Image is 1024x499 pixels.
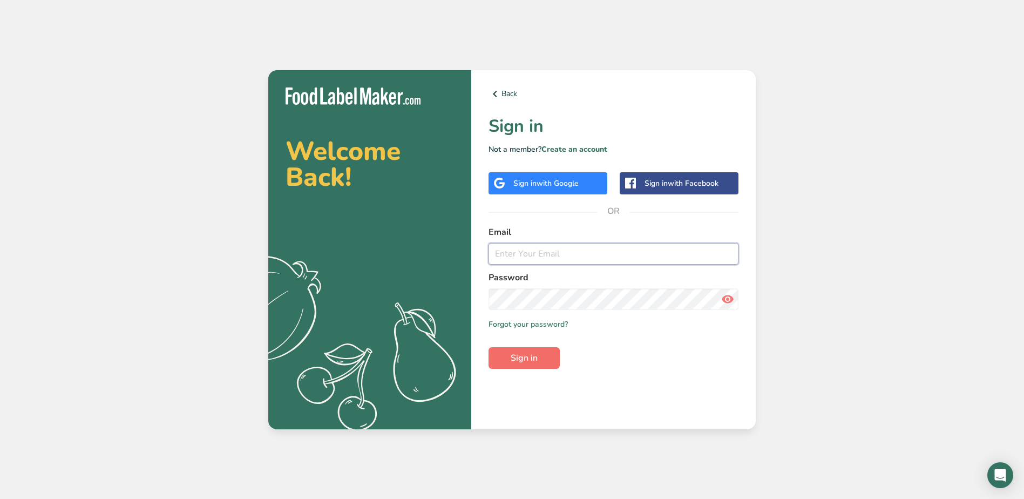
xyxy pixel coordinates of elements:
[489,113,738,139] h1: Sign in
[489,144,738,155] p: Not a member?
[537,178,579,188] span: with Google
[513,178,579,189] div: Sign in
[489,243,738,265] input: Enter Your Email
[286,87,421,105] img: Food Label Maker
[489,271,738,284] label: Password
[489,87,738,100] a: Back
[987,462,1013,488] div: Open Intercom Messenger
[489,347,560,369] button: Sign in
[645,178,718,189] div: Sign in
[489,319,568,330] a: Forgot your password?
[541,144,607,154] a: Create an account
[598,195,630,227] span: OR
[286,138,454,190] h2: Welcome Back!
[489,226,738,239] label: Email
[511,352,538,365] span: Sign in
[668,178,718,188] span: with Facebook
